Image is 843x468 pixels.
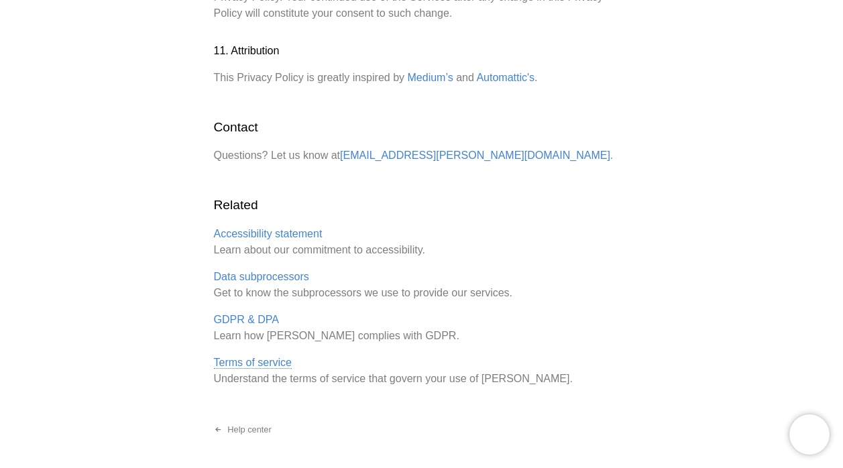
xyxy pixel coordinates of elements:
a: Terms of service [214,357,292,369]
p: Learn how [PERSON_NAME] complies with GDPR. [214,312,630,344]
a: Accessibility statement [214,228,323,239]
a: Automattic's [476,72,535,83]
a: GDPR & DPA [214,314,280,325]
h2: Contact [214,118,630,137]
a: [EMAIL_ADDRESS][PERSON_NAME][DOMAIN_NAME] [340,150,610,161]
p: This Privacy Policy is greatly inspired by and . [214,70,630,86]
a: Help center [203,419,282,441]
h3: 11. Attribution [214,43,630,59]
p: Learn about our commitment to accessibility. [214,226,630,258]
p: Get to know the subprocessors we use to provide our services. [214,269,630,301]
a: Data subprocessors [214,271,309,282]
p: Understand the terms of service that govern your use of [PERSON_NAME]. [214,355,630,387]
p: Questions? Let us know at . [214,148,630,164]
iframe: Chatra live chat [789,414,830,455]
a: Medium’s [408,72,453,83]
h2: Related [214,196,630,215]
